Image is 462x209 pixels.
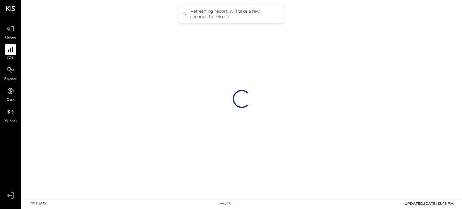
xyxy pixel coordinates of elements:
a: P&L [0,44,21,61]
div: Refreshing report, will take a few seconds to refresh [190,8,278,19]
span: P&L [7,56,14,61]
a: Balance [0,65,21,82]
span: Queue [5,35,16,41]
a: Queue [0,23,21,41]
span: Cash [7,97,14,103]
span: UPDATED: [DATE] 12:45 PM [405,201,454,206]
div: 170 items [30,201,46,206]
span: Balance [4,77,17,82]
div: v 4.36.0 [220,201,231,206]
a: Vendors [0,106,21,124]
span: Vendors [4,118,17,124]
a: Cash [0,85,21,103]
